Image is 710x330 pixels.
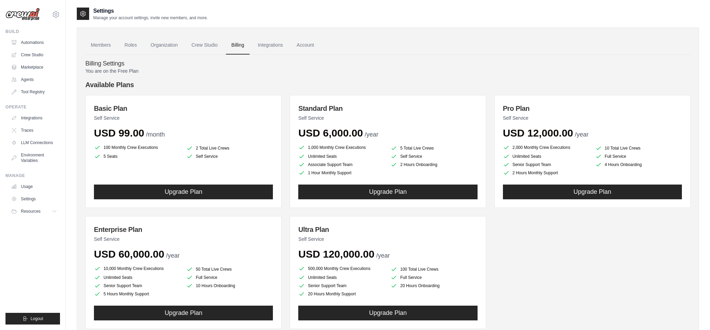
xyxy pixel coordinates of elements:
a: Integrations [8,113,60,123]
span: USD 60,000.00 [94,248,164,260]
li: Self Service [390,153,477,160]
button: Upgrade Plan [94,185,273,199]
li: 2,000 Monthly Crew Executions [503,143,590,152]
li: 1 Hour Monthly Support [298,169,385,176]
a: Agents [8,74,60,85]
li: Full Service [390,274,477,281]
a: Account [291,36,320,55]
h3: Pro Plan [503,104,682,113]
button: Logout [5,313,60,325]
li: 100 Total Live Crews [390,266,477,273]
p: Self Service [298,115,477,121]
li: 2 Hours Onboarding [390,161,477,168]
span: USD 120,000.00 [298,248,374,260]
span: /year [575,131,589,138]
a: Roles [119,36,142,55]
span: Resources [21,209,40,214]
li: 500,000 Monthly Crew Executions [298,264,385,273]
div: Build [5,29,60,34]
button: Resources [8,206,60,217]
a: Crew Studio [8,49,60,60]
a: Automations [8,37,60,48]
li: 4 Hours Onboarding [595,161,682,168]
li: 10,000 Monthly Crew Executions [94,264,181,273]
a: Settings [8,193,60,204]
li: Self Service [186,153,273,160]
p: Self Service [298,236,477,243]
li: Senior Support Team [298,282,385,289]
li: 20 Hours Onboarding [390,282,477,289]
h4: Billing Settings [85,60,690,68]
p: Manage your account settings, invite new members, and more. [93,15,208,21]
span: /month [146,131,165,138]
button: Upgrade Plan [94,306,273,320]
li: Senior Support Team [94,282,181,289]
li: 10 Hours Onboarding [186,282,273,289]
button: Upgrade Plan [298,306,477,320]
span: /year [376,252,390,259]
li: 50 Total Live Crews [186,266,273,273]
li: 100 Monthly Crew Executions [94,143,181,152]
div: Operate [5,104,60,110]
li: 5 Hours Monthly Support [94,291,181,297]
a: Crew Studio [186,36,223,55]
li: 2 Total Live Crews [186,145,273,152]
div: Manage [5,173,60,178]
a: LLM Connections [8,137,60,148]
h3: Enterprise Plan [94,225,273,234]
span: /year [365,131,378,138]
p: Self Service [94,115,273,121]
span: Logout [31,316,43,321]
h2: Settings [93,7,208,15]
h3: Ultra Plan [298,225,477,234]
li: 1,000 Monthly Crew Executions [298,143,385,152]
li: 2 Hours Monthly Support [503,169,590,176]
button: Upgrade Plan [503,185,682,199]
span: /year [166,252,180,259]
li: Unlimited Seats [298,274,385,281]
span: USD 12,000.00 [503,127,573,139]
img: Logo [5,8,40,21]
a: Organization [145,36,183,55]
a: Environment Variables [8,150,60,166]
h3: Standard Plan [298,104,477,113]
a: Usage [8,181,60,192]
li: Full Service [186,274,273,281]
li: Unlimited Seats [503,153,590,160]
li: Associate Support Team [298,161,385,168]
li: Senior Support Team [503,161,590,168]
a: Traces [8,125,60,136]
li: 5 Total Live Crews [390,145,477,152]
a: Members [85,36,116,55]
li: 10 Total Live Crews [595,145,682,152]
li: 20 Hours Monthly Support [298,291,385,297]
li: Unlimited Seats [94,274,181,281]
li: Unlimited Seats [298,153,385,160]
a: Integrations [252,36,288,55]
li: 5 Seats [94,153,181,160]
span: USD 6,000.00 [298,127,363,139]
span: USD 99.00 [94,127,144,139]
h3: Basic Plan [94,104,273,113]
p: Self Service [94,236,273,243]
h4: Available Plans [85,80,690,90]
li: Full Service [595,153,682,160]
a: Billing [226,36,250,55]
button: Upgrade Plan [298,185,477,199]
p: You are on the Free Plan [85,68,690,74]
p: Self Service [503,115,682,121]
a: Tool Registry [8,86,60,97]
a: Marketplace [8,62,60,73]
